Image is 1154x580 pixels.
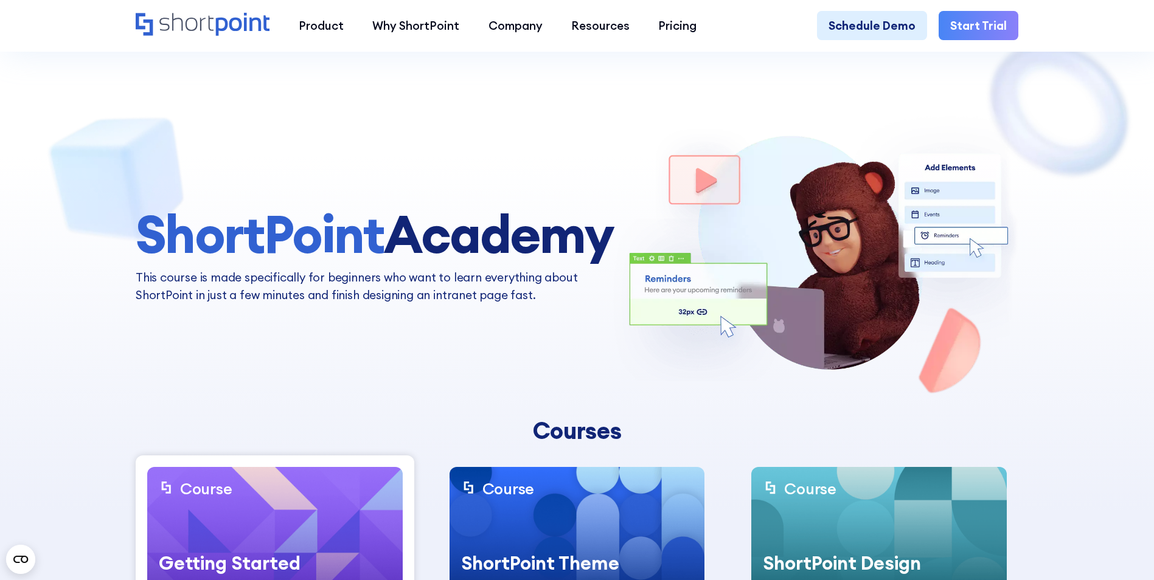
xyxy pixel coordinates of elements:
a: Home [136,13,270,38]
div: Course [784,478,836,499]
p: This course is made specifically for beginners who want to learn everything about ShortPoint in j... [136,269,613,303]
a: Pricing [644,11,711,40]
div: Resources [571,17,630,34]
div: Pricing [658,17,697,34]
a: Schedule Demo [817,11,927,40]
div: Why ShortPoint [372,17,459,34]
span: ShortPoint [136,201,384,267]
div: Course [180,478,232,499]
h1: Academy [136,206,613,263]
div: Company [488,17,543,34]
button: Open CMP widget [6,545,35,574]
a: Product [284,11,358,40]
a: Company [474,11,557,40]
div: Product [299,17,344,34]
div: Course [482,478,534,499]
iframe: Chat Widget [1093,522,1154,580]
a: Start Trial [939,11,1018,40]
a: Resources [557,11,644,40]
a: Why ShortPoint [358,11,474,40]
div: Courses [349,417,805,444]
